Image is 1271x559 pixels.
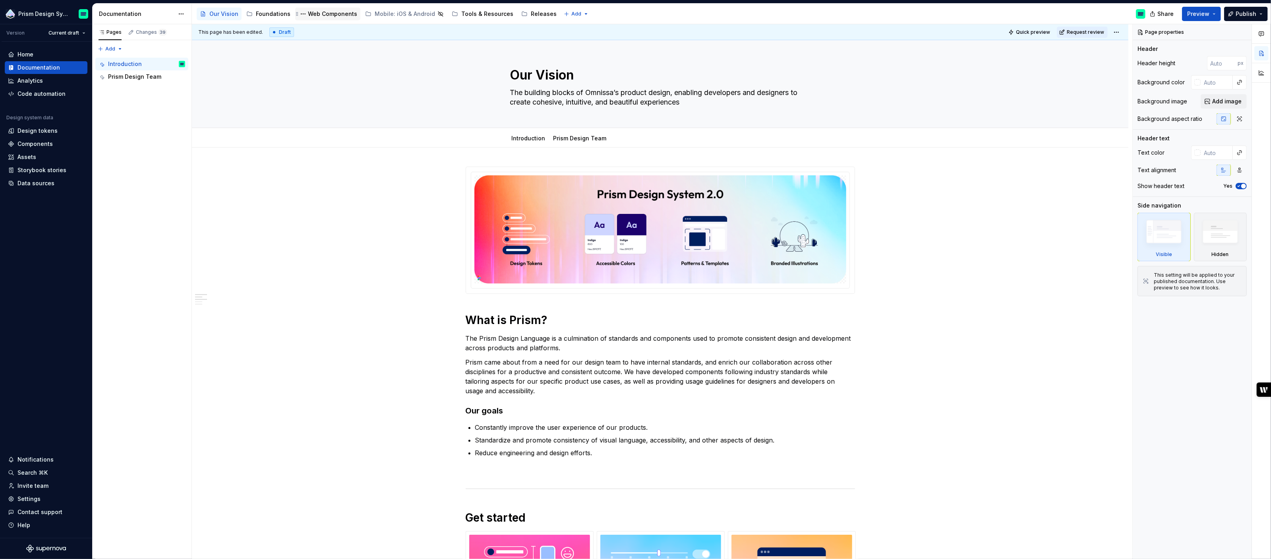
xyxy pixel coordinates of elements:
[1182,7,1221,21] button: Preview
[1236,10,1256,18] span: Publish
[5,151,87,163] a: Assets
[209,10,238,18] div: Our Vision
[243,8,294,20] a: Foundations
[466,510,855,525] h1: Get started
[5,138,87,150] a: Components
[1157,10,1174,18] span: Share
[256,10,290,18] div: Foundations
[1156,251,1172,258] div: Visible
[17,140,53,148] div: Components
[17,50,33,58] div: Home
[108,60,142,68] div: Introduction
[18,10,69,18] div: Prism Design System
[1212,251,1229,258] div: Hidden
[1201,75,1233,89] input: Auto
[17,179,54,187] div: Data sources
[1207,56,1238,70] input: Auto
[6,30,25,36] div: Version
[17,77,43,85] div: Analytics
[5,87,87,100] a: Code automation
[95,58,188,70] a: IntroductionEmiliano Rodriguez
[197,6,560,22] div: Page tree
[466,334,855,353] p: The Prism Design Language is a culmination of standards and components used to promote consistent...
[5,453,87,466] button: Notifications
[466,405,855,416] h3: Our goals
[45,27,89,39] button: Current draft
[2,5,91,22] button: Prism Design SystemEmiliano Rodriguez
[466,357,855,396] p: Prism came about from a need for our design team to have internal standards, and enrich our colla...
[1201,94,1247,109] button: Add image
[17,495,41,503] div: Settings
[5,519,87,532] button: Help
[95,43,125,54] button: Add
[509,66,809,85] textarea: Our Vision
[17,90,66,98] div: Code automation
[1138,59,1175,67] div: Header height
[26,545,66,553] svg: Supernova Logo
[512,135,546,142] a: Introduction
[1187,10,1209,18] span: Preview
[5,479,87,492] a: Invite team
[99,10,174,18] div: Documentation
[6,115,53,121] div: Design system data
[5,124,87,137] a: Design tokens
[6,9,15,19] img: 106765b7-6fc4-4b5d-8be0-32f944830029.png
[5,61,87,74] a: Documentation
[1006,27,1054,38] button: Quick preview
[5,506,87,518] button: Contact support
[1057,27,1108,38] button: Request review
[17,469,48,477] div: Search ⌘K
[571,11,581,17] span: Add
[1138,213,1191,261] div: Visible
[198,29,263,35] span: This page has been edited.
[5,74,87,87] a: Analytics
[461,10,513,18] div: Tools & Resources
[553,135,607,142] a: Prism Design Team
[1223,183,1232,189] label: Yes
[5,493,87,505] a: Settings
[105,46,115,52] span: Add
[269,27,294,37] div: Draft
[17,521,30,529] div: Help
[1224,7,1268,21] button: Publish
[1138,166,1176,174] div: Text alignment
[475,448,855,458] p: Reduce engineering and design efforts.
[362,8,447,20] a: Mobile: iOS & Android
[48,30,79,36] span: Current draft
[5,466,87,479] button: Search ⌘K
[531,10,557,18] div: Releases
[1138,202,1181,210] div: Side navigation
[1067,29,1104,35] span: Request review
[518,8,560,20] a: Releases
[17,456,54,464] div: Notifications
[1194,213,1247,261] div: Hidden
[136,29,167,35] div: Changes
[509,86,809,109] textarea: The building blocks of Omnissa’s product design, enabling developers and designers to create cohe...
[1154,272,1242,291] div: This setting will be applied to your published documentation. Use preview to see how it looks.
[308,10,357,18] div: Web Components
[1146,7,1179,21] button: Share
[1138,134,1170,142] div: Header text
[550,130,610,146] div: Prism Design Team
[17,64,60,72] div: Documentation
[159,29,167,35] span: 39
[99,29,122,35] div: Pages
[375,10,435,18] div: Mobile: iOS & Android
[5,48,87,61] a: Home
[17,127,58,135] div: Design tokens
[17,508,62,516] div: Contact support
[1016,29,1050,35] span: Quick preview
[449,8,517,20] a: Tools & Resources
[108,73,161,81] div: Prism Design Team
[1238,60,1244,66] p: px
[17,166,66,174] div: Storybook stories
[1138,45,1158,53] div: Header
[1138,115,1202,123] div: Background aspect ratio
[1138,182,1184,190] div: Show header text
[1138,97,1187,105] div: Background image
[1201,146,1233,160] input: Auto
[1212,97,1242,105] span: Add image
[5,164,87,177] a: Storybook stories
[1138,78,1185,86] div: Background color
